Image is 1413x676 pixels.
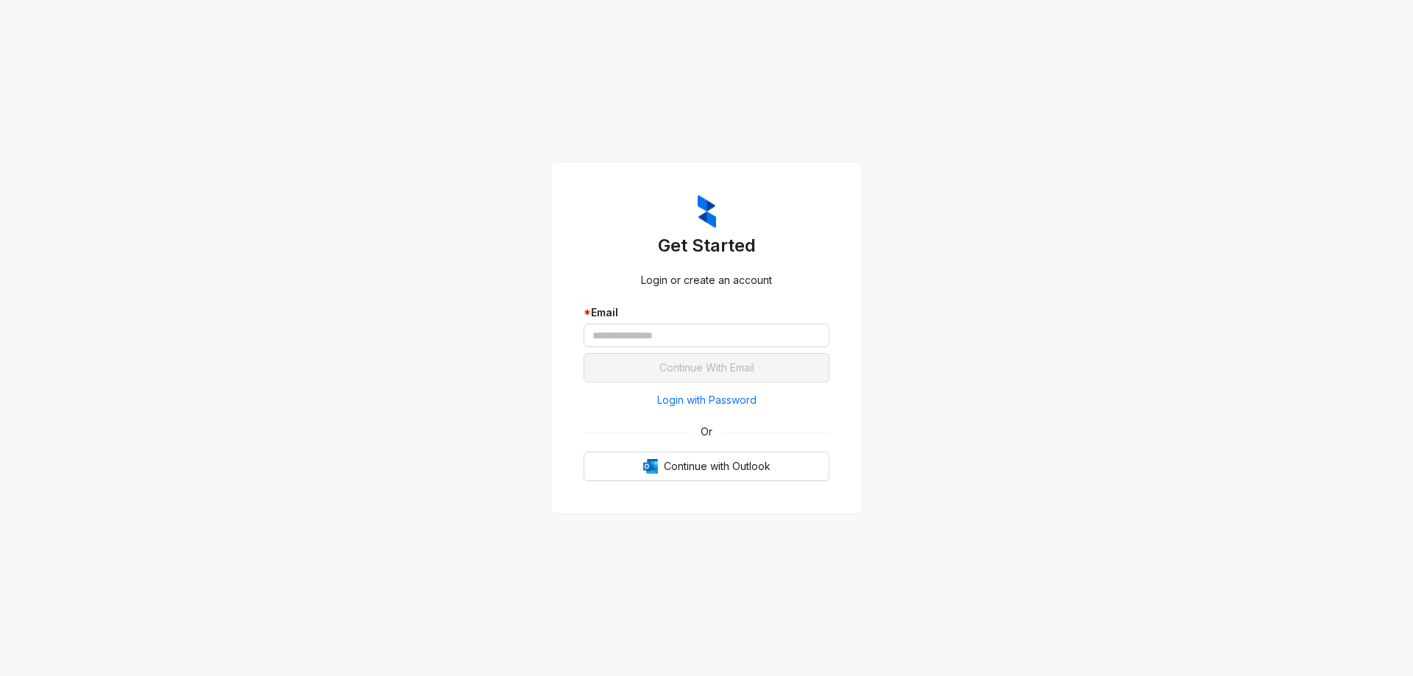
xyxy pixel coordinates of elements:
[584,452,829,481] button: OutlookContinue with Outlook
[698,195,716,229] img: ZumaIcon
[664,458,771,474] span: Continue with Outlook
[643,459,658,474] img: Outlook
[584,388,829,412] button: Login with Password
[584,272,829,288] div: Login or create an account
[690,424,723,440] span: Or
[584,353,829,383] button: Continue With Email
[584,305,829,321] div: Email
[584,234,829,257] h3: Get Started
[657,392,757,408] span: Login with Password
